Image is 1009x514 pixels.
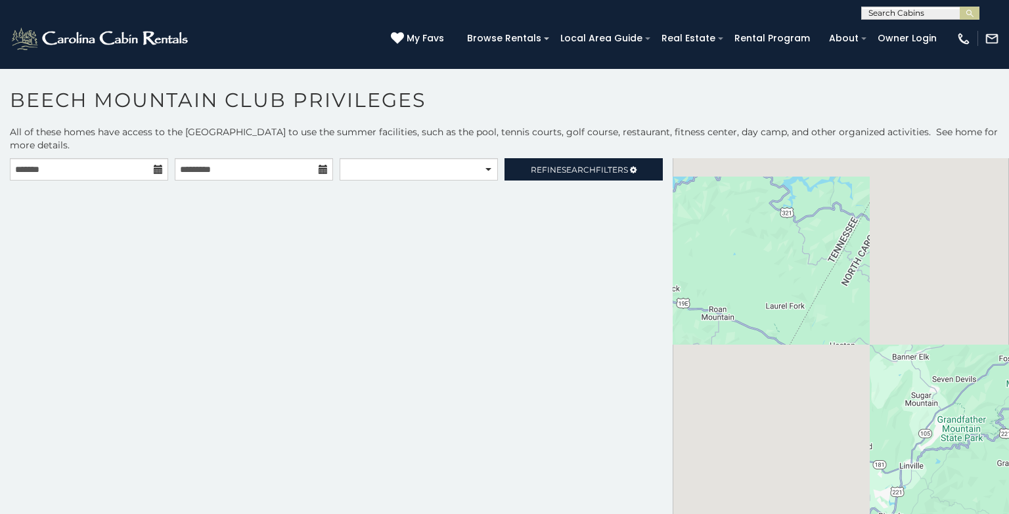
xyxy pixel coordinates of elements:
[460,28,548,49] a: Browse Rentals
[531,165,628,175] span: Refine Filters
[10,26,192,52] img: White-1-2.png
[407,32,444,45] span: My Favs
[391,32,447,46] a: My Favs
[562,165,596,175] span: Search
[655,28,722,49] a: Real Estate
[871,28,943,49] a: Owner Login
[822,28,865,49] a: About
[504,158,663,181] a: RefineSearchFilters
[985,32,999,46] img: mail-regular-white.png
[728,28,817,49] a: Rental Program
[554,28,649,49] a: Local Area Guide
[956,32,971,46] img: phone-regular-white.png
